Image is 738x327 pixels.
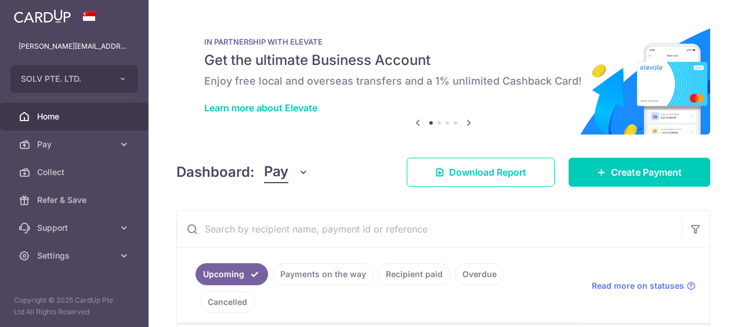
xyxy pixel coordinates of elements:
span: Download Report [449,165,526,179]
h4: Dashboard: [176,162,255,183]
span: Refer & Save [37,194,114,206]
a: Payments on the way [273,263,374,285]
p: [PERSON_NAME][EMAIL_ADDRESS][PERSON_NAME] [19,41,130,52]
span: Pay [264,161,288,183]
img: CardUp [14,9,71,23]
button: Pay [264,161,309,183]
a: Upcoming [196,263,268,285]
a: Learn more about Elevate [204,102,317,114]
span: Pay [37,139,114,150]
p: IN PARTNERSHIP WITH ELEVATE [204,37,682,46]
a: Cancelled [200,291,255,313]
button: SOLV PTE. LTD. [10,65,138,93]
h6: Enjoy free local and overseas transfers and a 1% unlimited Cashback Card! [204,74,682,88]
a: Read more on statuses [592,280,696,292]
a: Overdue [455,263,504,285]
h5: Get the ultimate Business Account [204,51,682,70]
span: SOLV PTE. LTD. [21,73,107,85]
a: Download Report [407,158,555,187]
span: Settings [37,250,114,261]
img: Renovation banner [176,19,710,135]
a: Recipient paid [378,263,450,285]
a: Create Payment [569,158,710,187]
span: Support [37,222,114,234]
span: Create Payment [611,165,682,179]
span: Read more on statuses [592,280,684,292]
input: Search by recipient name, payment id or reference [177,210,682,248]
span: Collect [37,166,114,178]
span: Home [37,111,114,122]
